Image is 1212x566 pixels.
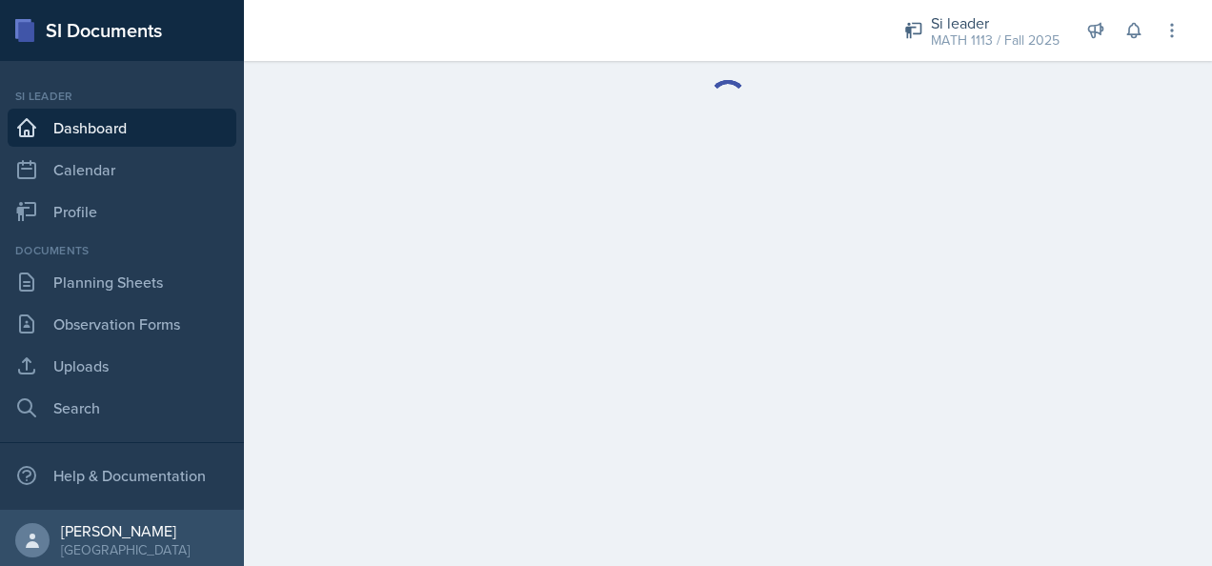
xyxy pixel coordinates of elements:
div: [GEOGRAPHIC_DATA] [61,540,190,559]
a: Dashboard [8,109,236,147]
a: Search [8,389,236,427]
a: Calendar [8,151,236,189]
a: Observation Forms [8,305,236,343]
div: Help & Documentation [8,456,236,495]
a: Profile [8,192,236,231]
div: [PERSON_NAME] [61,521,190,540]
div: Si leader [8,88,236,105]
div: Documents [8,242,236,259]
div: MATH 1113 / Fall 2025 [931,30,1060,51]
a: Uploads [8,347,236,385]
div: Si leader [931,11,1060,34]
a: Planning Sheets [8,263,236,301]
